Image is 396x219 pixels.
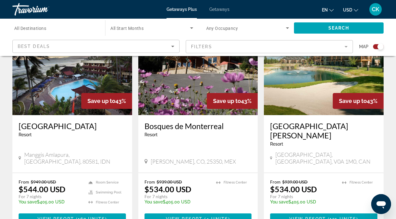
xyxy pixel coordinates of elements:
[19,199,37,204] span: You save
[322,7,328,12] span: en
[349,180,373,184] span: Fitness Center
[19,179,29,184] span: From
[19,194,82,199] p: For 7 nights
[270,194,336,199] p: For 7 nights
[19,121,126,131] a: [GEOGRAPHIC_DATA]
[12,16,132,115] img: ii_bps1.jpg
[24,151,126,165] span: Manggis Amlapura, [GEOGRAPHIC_DATA], 80581, IDN
[19,199,82,204] p: $405.00 USD
[339,98,367,104] span: Save up to
[343,5,358,14] button: Change currency
[207,93,258,109] div: 43%
[19,184,65,194] p: $544.00 USD
[224,180,247,184] span: Fitness Center
[167,7,197,12] a: Getaways Plus
[264,16,384,115] img: ii_big1.jpg
[87,98,115,104] span: Save up to
[270,184,317,194] p: $534.00 USD
[275,151,377,165] span: [GEOGRAPHIC_DATA], [GEOGRAPHIC_DATA], V0A 1M0, CAN
[145,179,155,184] span: From
[328,26,349,30] span: Search
[145,194,210,199] p: For 7 nights
[96,190,121,194] span: Swimming Pool
[270,179,281,184] span: From
[145,199,163,204] span: You save
[282,179,308,184] span: $939.00 USD
[186,40,353,54] button: Filter
[157,179,182,184] span: $939.00 USD
[81,93,132,109] div: 43%
[145,121,252,131] a: Bosques de Monterreal
[110,26,144,31] span: All Start Months
[206,26,238,31] span: Any Occupancy
[270,142,283,147] span: Resort
[294,22,384,34] button: Search
[138,16,258,115] img: ii_bqm1.jpg
[145,132,158,137] span: Resort
[270,199,336,204] p: $405.00 USD
[343,7,352,12] span: USD
[19,132,32,137] span: Resort
[145,184,191,194] p: $534.00 USD
[96,180,119,184] span: Room Service
[96,200,119,204] span: Fitness Center
[371,194,391,214] iframe: Button to launch messaging window
[270,121,377,140] a: [GEOGRAPHIC_DATA][PERSON_NAME]
[359,42,368,51] span: Map
[372,6,379,12] span: CK
[322,5,334,14] button: Change language
[367,3,384,16] button: User Menu
[12,1,74,17] a: Travorium
[31,179,56,184] span: $949.00 USD
[209,7,229,12] a: Getaways
[151,158,236,165] span: [PERSON_NAME], CO, 25350, MEX
[18,43,174,50] mat-select: Sort by
[213,98,241,104] span: Save up to
[145,199,210,204] p: $405.00 USD
[333,93,384,109] div: 43%
[270,199,288,204] span: You save
[14,26,46,31] span: All Destinations
[18,44,50,49] span: Best Deals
